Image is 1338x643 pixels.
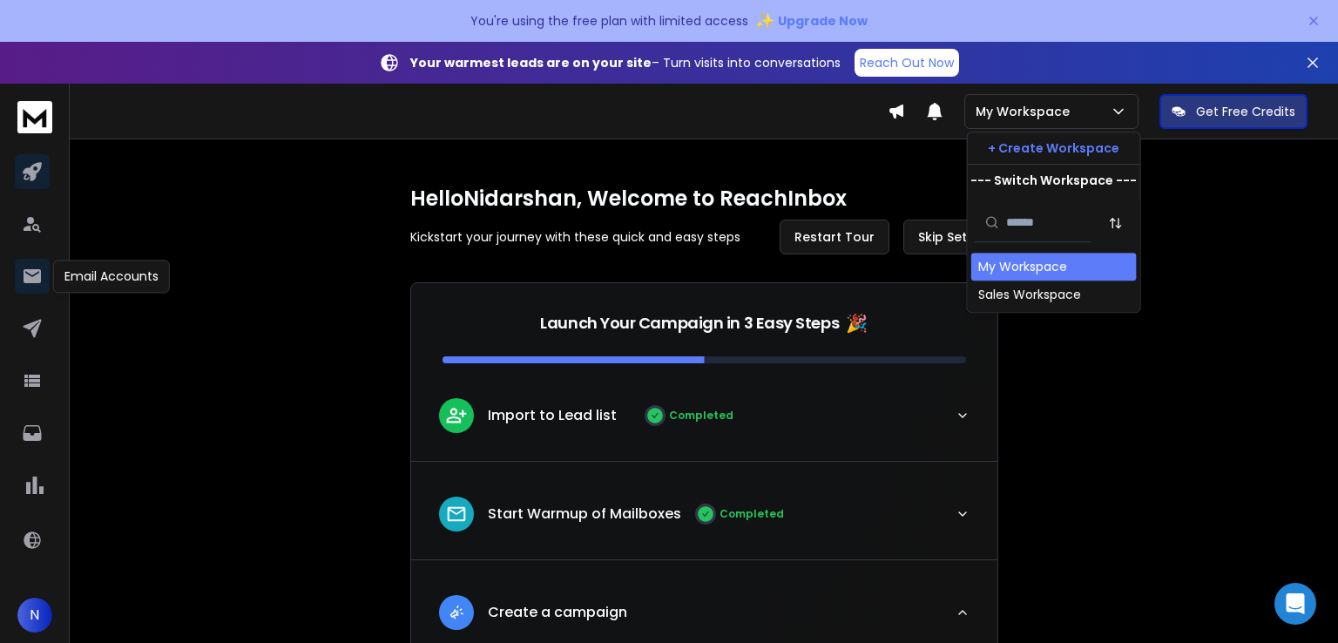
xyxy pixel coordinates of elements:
p: --- Switch Workspace --- [970,172,1137,189]
span: Skip Setup [918,228,983,246]
img: lead [445,404,468,426]
button: leadStart Warmup of MailboxesCompleted [411,483,997,559]
button: ✨Upgrade Now [755,3,868,38]
a: Reach Out Now [855,49,959,77]
p: Kickstart your journey with these quick and easy steps [410,228,740,246]
span: ✨ [755,9,774,33]
p: Get Free Credits [1196,103,1295,120]
div: Email Accounts [53,260,170,293]
p: My Workspace [976,103,1077,120]
span: 🎉 [846,311,868,335]
p: Import to Lead list [488,405,617,426]
p: + Create Workspace [988,139,1119,157]
div: Open Intercom Messenger [1274,583,1316,625]
p: Completed [669,409,733,423]
p: You're using the free plan with limited access [470,12,748,30]
strong: Your warmest leads are on your site [410,54,652,71]
p: Create a campaign [488,602,627,623]
p: – Turn visits into conversations [410,54,841,71]
p: Start Warmup of Mailboxes [488,504,681,525]
button: N [17,598,52,633]
img: lead [445,503,468,525]
img: lead [445,601,468,623]
button: Restart Tour [780,220,889,254]
button: + Create Workspace [968,132,1140,164]
div: My Workspace [978,258,1067,275]
p: Reach Out Now [860,54,954,71]
h1: Hello Nidarshan , Welcome to ReachInbox [410,185,998,213]
img: logo [17,101,52,133]
button: Sort by Sort A-Z [1098,206,1133,240]
div: Sales Workspace [978,286,1081,303]
button: Skip Setup [903,220,998,254]
p: Completed [720,507,784,521]
button: Get Free Credits [1159,94,1308,129]
span: Upgrade Now [778,12,868,30]
p: Launch Your Campaign in 3 Easy Steps [540,311,839,335]
button: leadImport to Lead listCompleted [411,384,997,461]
